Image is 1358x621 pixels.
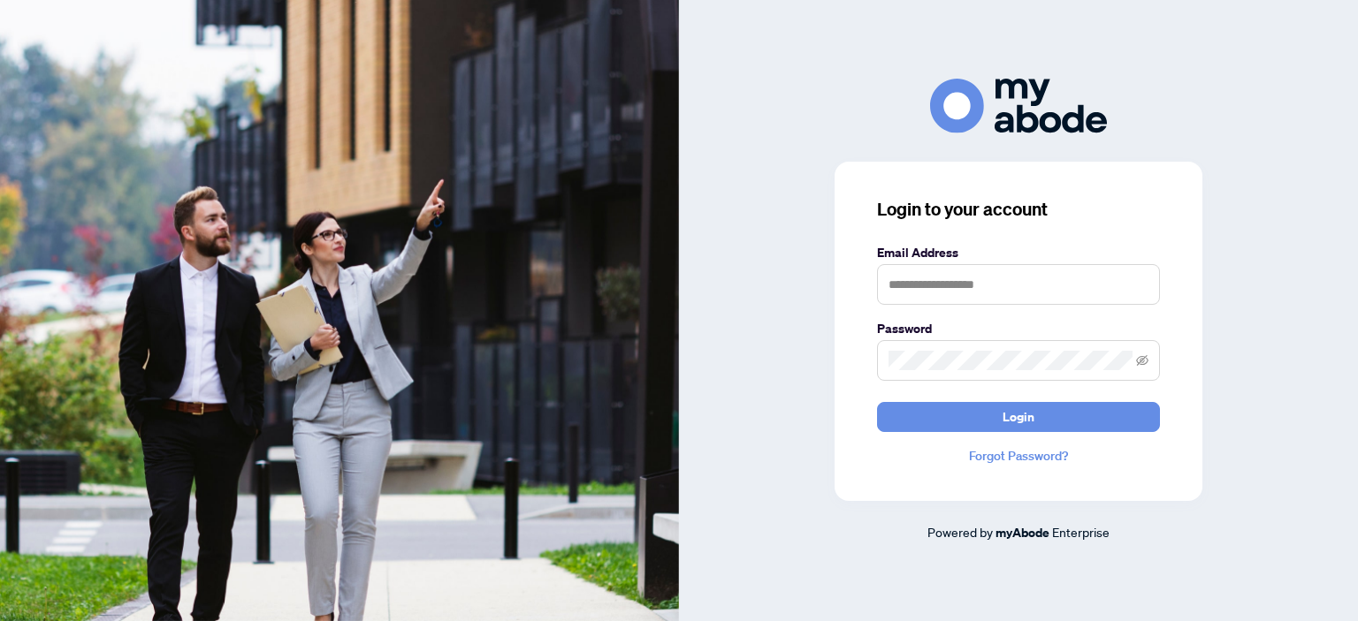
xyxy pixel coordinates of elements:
[930,79,1107,133] img: ma-logo
[877,402,1160,432] button: Login
[1003,403,1034,431] span: Login
[996,523,1049,542] a: myAbode
[1052,524,1110,540] span: Enterprise
[877,319,1160,338] label: Password
[927,524,993,540] span: Powered by
[877,446,1160,466] a: Forgot Password?
[1136,354,1148,367] span: eye-invisible
[877,197,1160,222] h3: Login to your account
[877,243,1160,262] label: Email Address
